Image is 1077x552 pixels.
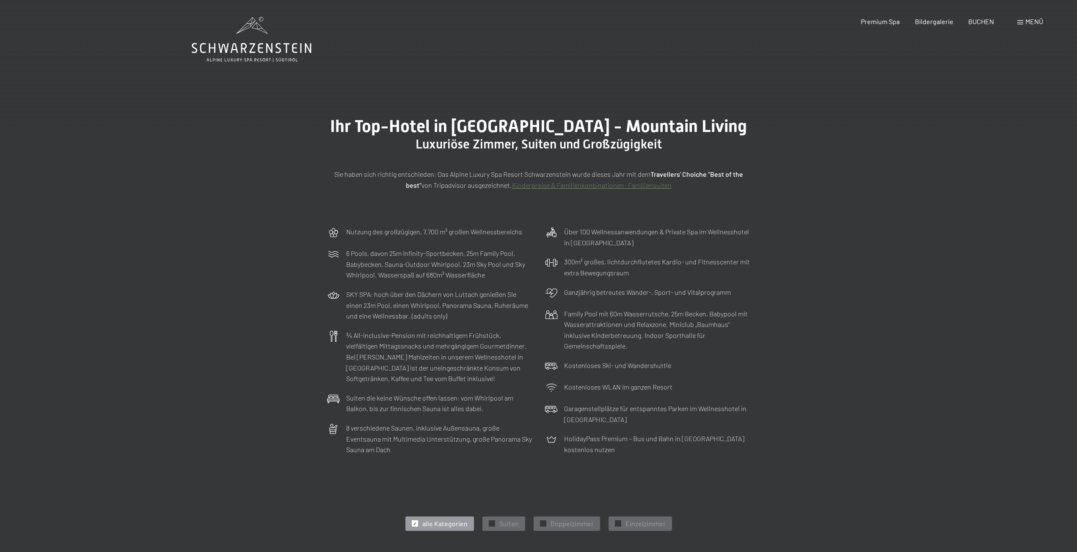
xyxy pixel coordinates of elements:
span: Ihr Top-Hotel in [GEOGRAPHIC_DATA] - Mountain Living [330,116,747,136]
a: Premium Spa [861,17,900,25]
p: 300m² großes, lichtdurchflutetes Kardio- und Fitnesscenter mit extra Bewegungsraum [564,256,750,278]
span: Menü [1025,17,1043,25]
span: Suiten [499,519,519,528]
p: Sie haben sich richtig entschieden: Das Alpine Luxury Spa Resort Schwarzenstein wurde dieses Jahr... [327,169,750,190]
p: Garagenstellplätze für entspanntes Parken im Wellnesshotel in [GEOGRAPHIC_DATA] [564,403,750,425]
span: ✓ [490,521,493,527]
span: Doppelzimmer [551,519,594,528]
span: Luxuriöse Zimmer, Suiten und Großzügigkeit [416,137,662,151]
p: Suiten die keine Wünsche offen lassen: vom Whirlpool am Balkon, bis zur finnischen Sauna ist alle... [346,393,532,414]
p: SKY SPA: hoch über den Dächern von Luttach genießen Sie einen 23m Pool, einen Whirlpool, Panorama... [346,289,532,321]
span: ✓ [413,521,416,527]
p: Kostenloses Ski- und Wandershuttle [564,360,671,371]
span: ✓ [541,521,545,527]
a: BUCHEN [968,17,994,25]
span: ✓ [616,521,620,527]
p: Ganzjährig betreutes Wander-, Sport- und Vitalprogramm [564,287,731,298]
span: alle Kategorien [422,519,468,528]
p: HolidayPass Premium – Bus und Bahn in [GEOGRAPHIC_DATA] kostenlos nutzen [564,433,750,455]
p: 8 verschiedene Saunen, inklusive Außensauna, große Eventsauna mit Multimedia Unterstützung, große... [346,423,532,455]
strong: Travellers' Choiche "Best of the best" [406,170,743,189]
p: Family Pool mit 60m Wasserrutsche, 25m Becken, Babypool mit Wasserattraktionen und Relaxzone. Min... [564,308,750,352]
p: Nutzung des großzügigen, 7.700 m² großen Wellnessbereichs [346,226,522,237]
p: 6 Pools, davon 25m Infinity-Sportbecken, 25m Family Pool, Babybecken, Sauna-Outdoor Whirlpool, 23... [346,248,532,280]
a: Bildergalerie [915,17,953,25]
p: Über 100 Wellnessanwendungen & Private Spa im Wellnesshotel in [GEOGRAPHIC_DATA] [564,226,750,248]
span: Einzelzimmer [625,519,666,528]
a: Kinderpreise & Familienkonbinationen- Familiensuiten [512,181,672,189]
p: Kostenloses WLAN im ganzen Resort [564,382,672,393]
p: ¾ All-inclusive-Pension mit reichhaltigem Frühstück, vielfältigen Mittagssnacks und mehrgängigem ... [346,330,532,384]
